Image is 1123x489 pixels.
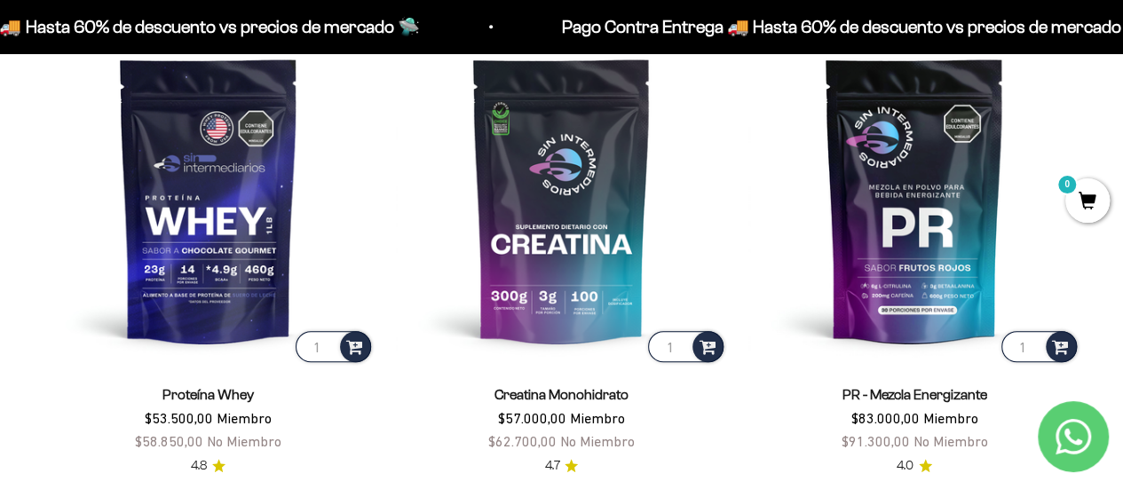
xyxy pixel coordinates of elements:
a: 4.74.7 de 5.0 estrellas [544,456,578,476]
span: $91.300,00 [842,433,910,449]
span: Miembro [923,410,978,426]
span: No Miembro [913,433,988,449]
a: 4.84.8 de 5.0 estrellas [191,456,225,476]
span: $58.850,00 [135,433,203,449]
span: $62.700,00 [488,433,557,449]
a: PR - Mezcla Energizante [842,387,987,402]
span: No Miembro [207,433,281,449]
a: 4.04.0 de 5.0 estrellas [897,456,932,476]
span: $53.500,00 [145,410,213,426]
a: Creatina Monohidrato [494,387,629,402]
span: Miembro [217,410,272,426]
span: 4.0 [897,456,913,476]
span: No Miembro [560,433,635,449]
span: 4.7 [544,456,559,476]
a: Proteína Whey [162,387,254,402]
span: $83.000,00 [851,410,920,426]
span: $57.000,00 [498,410,566,426]
span: 4.8 [191,456,207,476]
a: 0 [1065,193,1110,212]
span: Miembro [570,410,625,426]
mark: 0 [1056,174,1078,195]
